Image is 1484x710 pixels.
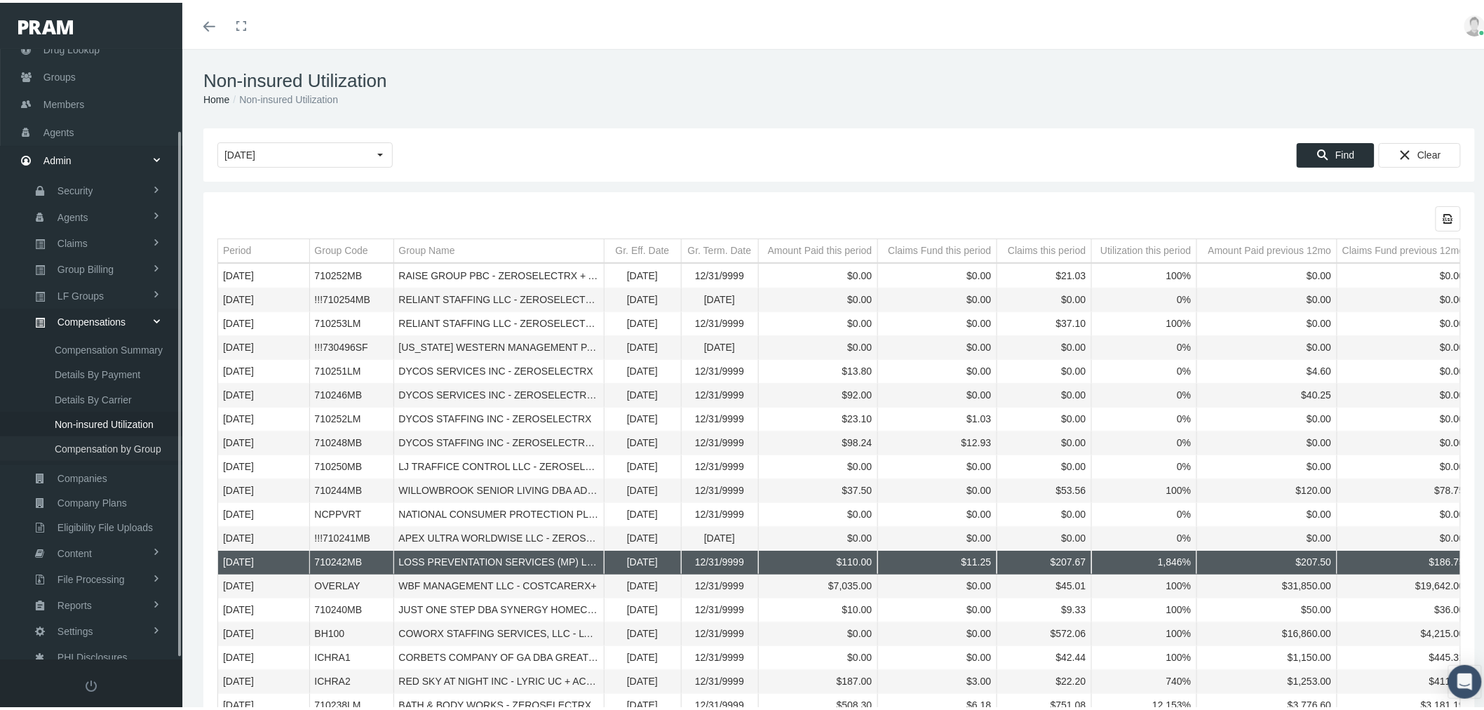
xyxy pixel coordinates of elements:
[883,648,992,662] div: $0.00
[764,696,872,709] div: $508.30
[1091,500,1196,524] td: 0%
[229,89,338,105] li: Non-insured Utilization
[309,333,393,357] td: !!!730496SF
[1091,357,1196,381] td: 0%
[1202,601,1332,614] div: $50.00
[764,481,872,495] div: $37.50
[1002,410,1086,423] div: $0.00
[1342,410,1465,423] div: $0.00
[764,434,872,447] div: $98.24
[764,290,872,304] div: $0.00
[604,643,681,667] td: [DATE]
[218,453,309,476] td: [DATE]
[203,91,229,102] a: Home
[1202,362,1332,375] div: $4.60
[604,596,681,619] td: [DATE]
[604,619,681,643] td: [DATE]
[218,262,309,286] td: [DATE]
[315,241,368,255] div: Group Code
[1342,386,1465,399] div: $0.00
[43,145,72,171] span: Admin
[1202,529,1332,542] div: $0.00
[604,286,681,309] td: [DATE]
[309,236,393,260] td: Column Group Code
[58,464,107,488] span: Companies
[309,548,393,572] td: 710242MB
[218,381,309,405] td: [DATE]
[883,290,992,304] div: $0.00
[681,667,758,691] td: 12/31/9999
[1342,624,1465,638] div: $4,215.00
[1202,267,1332,280] div: $0.00
[1002,672,1086,685] div: $22.20
[1202,505,1332,518] div: $0.00
[1002,553,1086,566] div: $207.67
[393,309,604,333] td: RELIANT STAFFING LLC - ZEROSELECTRX
[1202,577,1332,590] div: $31,850.00
[681,262,758,286] td: 12/31/9999
[1202,386,1332,399] div: $40.25
[604,548,681,572] td: [DATE]
[604,357,681,381] td: [DATE]
[888,241,991,255] div: Claims Fund this period
[764,577,872,590] div: $7,035.00
[604,476,681,500] td: [DATE]
[393,333,604,357] td: TEXAS WESTERN MANAGEMENT PARTNERS LP - MB (INACTIVE)
[1202,696,1332,709] div: $3,776.60
[1091,405,1196,429] td: 0%
[1002,457,1086,471] div: $0.00
[1091,286,1196,309] td: 0%
[399,241,455,255] div: Group Name
[764,410,872,423] div: $23.10
[883,529,992,542] div: $0.00
[393,667,604,691] td: RED SKY AT NIGHT INC - LYRIC UC + ACUTERX
[58,229,88,253] span: Claims
[1342,434,1465,447] div: $0.00
[393,429,604,453] td: DYCOS STAFFING INC - ZEROSELECTRX + ACA
[1091,429,1196,453] td: 0%
[681,405,758,429] td: 12/31/9999
[883,314,992,328] div: $0.00
[1002,696,1086,709] div: $751.08
[681,572,758,596] td: 12/31/9999
[1342,577,1465,590] div: $19,642.00
[393,596,604,619] td: JUST ONE STEP DBA SYNERGY HOMECARE - ZEROSELECTRX + ACA
[1342,505,1465,518] div: $0.00
[1091,548,1196,572] td: 1,846%
[218,309,309,333] td: [DATE]
[58,203,88,227] span: Agents
[309,262,393,286] td: 710252MB
[764,648,872,662] div: $0.00
[58,617,93,641] span: Settings
[1091,333,1196,357] td: 0%
[217,203,1461,229] div: Data grid toolbar
[1002,267,1086,280] div: $21.03
[18,18,73,32] img: PRAM_20_x_78.png
[883,601,992,614] div: $0.00
[309,357,393,381] td: 710251LM
[1202,338,1332,351] div: $0.00
[1002,386,1086,399] div: $0.00
[58,488,127,512] span: Company Plans
[55,434,161,458] span: Compensation by Group
[58,176,93,200] span: Security
[681,357,758,381] td: 12/31/9999
[681,500,758,524] td: 12/31/9999
[58,255,114,279] span: Group Billing
[604,405,681,429] td: [DATE]
[1091,596,1196,619] td: 100%
[218,572,309,596] td: [DATE]
[55,360,140,384] span: Details By Payment
[55,410,154,434] span: Non-insured Utilization
[604,262,681,286] td: [DATE]
[616,241,670,255] div: Gr. Eff. Date
[309,643,393,667] td: ICHRA1
[203,67,1475,89] h1: Non-insured Utilization
[309,476,393,500] td: 710244MB
[1002,481,1086,495] div: $53.56
[1091,262,1196,286] td: 100%
[218,667,309,691] td: [DATE]
[764,267,872,280] div: $0.00
[883,553,992,566] div: $11.25
[1202,314,1332,328] div: $0.00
